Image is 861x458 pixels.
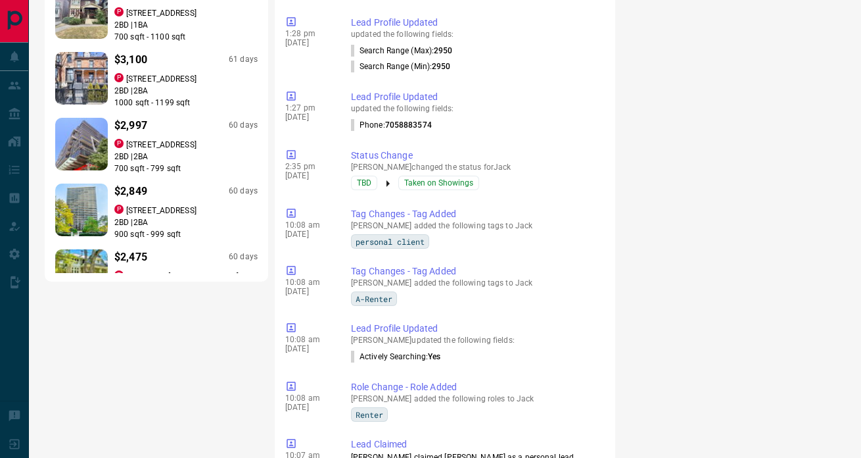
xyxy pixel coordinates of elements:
p: [DATE] [285,171,331,180]
img: Favourited listing [42,118,122,170]
p: Status Change [351,149,599,163]
p: [STREET_ADDRESS] [126,139,197,151]
div: property.ca [114,270,124,280]
p: [DATE] [285,38,331,47]
p: $2,997 [114,118,147,134]
p: 60 days [229,120,258,131]
p: 900 sqft - 999 sqft [114,228,258,240]
p: [PERSON_NAME] added the following roles to Jack [351,394,599,403]
div: property.ca [114,73,124,82]
div: property.ca [114,7,124,16]
p: 10:08 am [285,278,331,287]
p: Tag Changes - Tag Added [351,265,599,278]
p: [DATE] [285,230,331,239]
p: Lead Claimed [351,438,599,451]
p: 10:08 am [285,394,331,403]
p: 2 BD | 2 BA [114,216,258,228]
p: Lead Profile Updated [351,322,599,336]
p: 10:08 am [285,220,331,230]
p: 1000 sqft - 1199 sqft [114,97,258,109]
div: property.ca [114,205,124,214]
p: 1:27 pm [285,103,331,113]
p: Actively Searching : [351,351,441,363]
p: Search Range (Min) : [351,61,451,72]
p: Tag Changes - Tag Added [351,207,599,221]
p: [STREET_ADDRESS] [126,205,197,216]
p: 700 sqft - 1100 sqft [114,31,258,43]
img: Favourited listing [32,249,130,302]
p: [DATE] [285,403,331,412]
p: 2 BD | 2 BA [114,151,258,163]
p: 2:35 pm [285,162,331,171]
span: 7058883574 [385,120,432,130]
a: Favourited listing$2,99760 daysproperty.ca[STREET_ADDRESS]2BD |2BA700 sqft - 799 sqft [55,115,258,174]
p: updated the following fields: [351,30,599,39]
p: [DATE] [285,287,331,296]
p: [PERSON_NAME] changed the status for Jack [351,163,599,172]
p: 61 days [229,54,258,65]
p: $2,849 [114,184,147,199]
p: updated the following fields: [351,104,599,113]
p: 2 BD | 2 BA [114,85,258,97]
span: Yes [428,352,440,361]
a: Favourited listing$3,10061 daysproperty.ca[STREET_ADDRESS]2BD |2BA1000 sqft - 1199 sqft [55,49,258,109]
p: 60 days [229,186,258,197]
p: 1:28 pm [285,29,331,38]
p: Phone : [351,119,432,131]
a: Favourited listing$2,47560 daysproperty.caBasement - [STREET_ADDRESS] [55,247,258,306]
span: TBD [357,176,371,190]
p: Role Change - Role Added [351,380,599,394]
span: A-Renter [356,292,392,305]
p: [DATE] [285,113,331,122]
p: [PERSON_NAME] updated the following fields: [351,336,599,345]
span: 2950 [432,62,450,71]
img: Favourited listing [46,184,116,236]
p: Search Range (Max) : [351,45,453,57]
span: Renter [356,408,383,421]
p: 2 BD | 1 BA [114,19,258,31]
p: 700 sqft - 799 sqft [114,163,258,174]
a: Favourited listing$2,84960 daysproperty.ca[STREET_ADDRESS]2BD |2BA900 sqft - 999 sqft [55,181,258,240]
span: personal client [356,235,425,248]
p: Lead Profile Updated [351,16,599,30]
p: $3,100 [114,52,147,68]
img: Favourited listing [42,52,122,105]
p: [STREET_ADDRESS] [126,73,197,85]
span: 2950 [434,46,452,55]
p: [PERSON_NAME] added the following tags to Jack [351,278,599,288]
p: [PERSON_NAME] added the following tags to Jack [351,221,599,230]
p: 10:08 am [285,335,331,344]
div: property.ca [114,139,124,148]
p: 60 days [229,251,258,263]
span: Taken on Showings [404,176,473,190]
p: Lead Profile Updated [351,90,599,104]
p: [STREET_ADDRESS] [126,7,197,19]
p: Basement - [STREET_ADDRESS] [126,270,239,282]
p: $2,475 [114,249,147,265]
p: [DATE] [285,344,331,353]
